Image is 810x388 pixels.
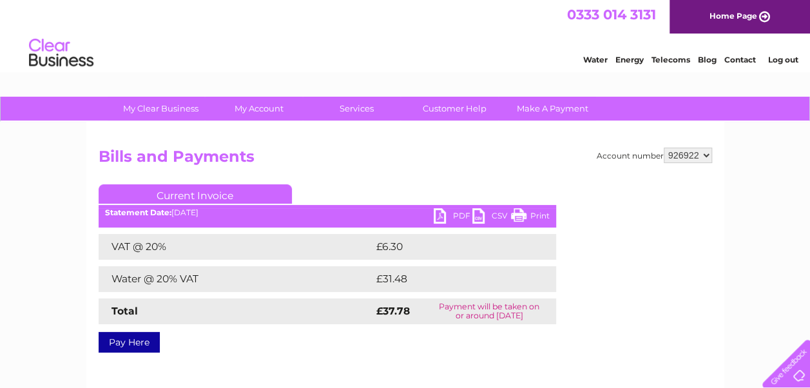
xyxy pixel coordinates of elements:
a: Pay Here [99,332,160,353]
a: Blog [698,55,717,64]
a: Water [583,55,608,64]
a: Energy [615,55,644,64]
td: £31.48 [373,266,529,292]
div: Account number [597,148,712,163]
a: My Clear Business [108,97,214,121]
a: Telecoms [651,55,690,64]
img: logo.png [28,34,94,73]
a: Contact [724,55,756,64]
td: £6.30 [373,234,526,260]
strong: £37.78 [376,305,410,317]
a: Log out [767,55,798,64]
a: PDF [434,208,472,227]
a: Customer Help [401,97,508,121]
a: CSV [472,208,511,227]
a: Make A Payment [499,97,606,121]
a: Print [511,208,550,227]
td: VAT @ 20% [99,234,373,260]
a: My Account [206,97,312,121]
div: [DATE] [99,208,556,217]
td: Payment will be taken on or around [DATE] [423,298,556,324]
strong: Total [111,305,138,317]
h2: Bills and Payments [99,148,712,172]
b: Statement Date: [105,208,171,217]
a: Services [304,97,410,121]
a: 0333 014 3131 [567,6,656,23]
td: Water @ 20% VAT [99,266,373,292]
a: Current Invoice [99,184,292,204]
div: Clear Business is a trading name of Verastar Limited (registered in [GEOGRAPHIC_DATA] No. 3667643... [101,7,710,63]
